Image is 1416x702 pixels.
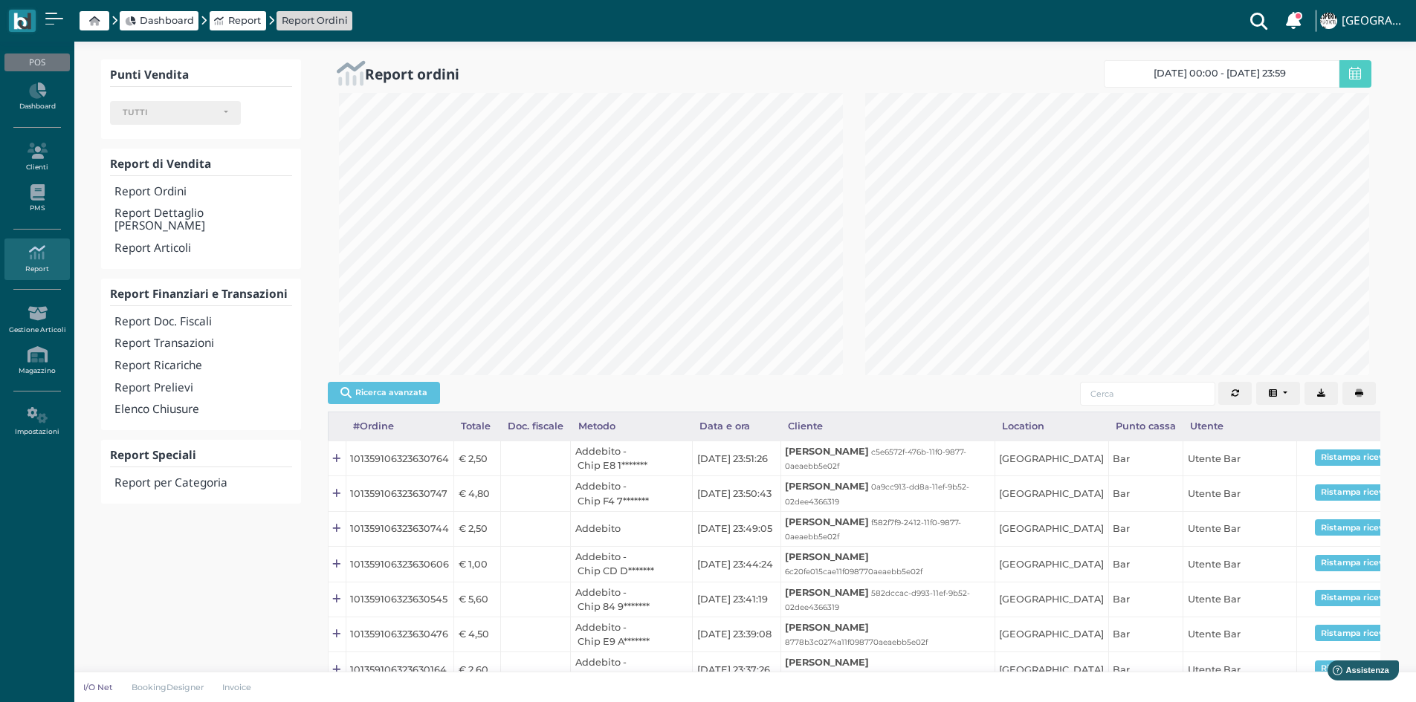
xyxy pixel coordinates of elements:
[114,360,291,372] h4: Report Ricariche
[785,567,922,576] small: 6c20fe015cae11f098770aeaebb5e02f
[785,446,869,457] b: [PERSON_NAME]
[1305,382,1338,406] button: Export
[692,617,780,651] td: [DATE] 23:39:08
[228,13,261,27] span: Report
[995,476,1108,511] td: [GEOGRAPHIC_DATA]
[571,412,693,441] div: Metodo
[110,101,241,125] button: TUTTI
[140,13,194,27] span: Dashboard
[1320,13,1336,29] img: ...
[454,547,501,582] td: € 1,00
[110,447,196,463] b: Report Speciali
[13,13,30,30] img: logo
[1183,476,1297,511] td: Utente Bar
[1183,511,1297,546] td: Utente Bar
[501,412,571,441] div: Doc. fiscale
[4,238,69,279] a: Report
[454,476,501,511] td: € 4,80
[454,441,501,476] td: € 2,50
[1218,382,1252,406] button: Aggiorna
[995,547,1108,582] td: [GEOGRAPHIC_DATA]
[785,587,869,598] b: [PERSON_NAME]
[1183,617,1297,651] td: Utente Bar
[995,652,1108,687] td: [GEOGRAPHIC_DATA]
[4,299,69,340] a: Gestione Articoli
[785,622,869,633] b: [PERSON_NAME]
[785,637,928,647] small: 8778b3c0274a11f098770aeaebb5e02f
[454,582,501,617] td: € 5,60
[995,412,1108,441] div: Location
[282,13,348,27] span: Report Ordini
[44,12,98,23] span: Assistenza
[1080,382,1215,406] input: Cerca
[114,382,291,394] h4: Report Prelievi
[1108,652,1183,687] td: Bar
[214,13,261,27] a: Report
[346,511,453,546] td: 101359106323630744
[454,617,501,651] td: € 4,50
[114,477,291,490] h4: Report per Categoria
[1154,68,1286,79] span: [DATE] 00:00 - [DATE] 23:59
[114,337,291,350] h4: Report Transazioni
[1256,382,1301,406] button: Columns
[4,53,69,71] div: POS
[346,617,453,651] td: 101359106323630476
[1315,449,1403,466] button: Ristampa ricevuta
[114,207,291,233] h4: Report Dettaglio [PERSON_NAME]
[785,588,970,612] small: 582dccac-d993-11ef-9b52-02dee4366319
[995,582,1108,617] td: [GEOGRAPHIC_DATA]
[110,156,211,172] b: Report di Vendita
[454,652,501,687] td: € 2,60
[1108,476,1183,511] td: Bar
[1315,590,1403,606] button: Ristampa ricevuta
[1310,656,1403,689] iframe: Help widget launcher
[4,178,69,219] a: PMS
[346,412,453,441] div: #Ordine
[123,108,216,118] div: TUTTI
[995,441,1108,476] td: [GEOGRAPHIC_DATA]
[4,401,69,442] a: Impostazioni
[4,137,69,178] a: Clienti
[692,582,780,617] td: [DATE] 23:41:19
[346,582,453,617] td: 101359106323630545
[1183,652,1297,687] td: Utente Bar
[785,481,869,492] b: [PERSON_NAME]
[785,551,869,562] b: [PERSON_NAME]
[83,681,113,693] p: I/O Net
[1108,511,1183,546] td: Bar
[114,316,291,328] h4: Report Doc. Fiscali
[1108,547,1183,582] td: Bar
[1108,441,1183,476] td: Bar
[1108,582,1183,617] td: Bar
[785,657,869,668] b: [PERSON_NAME]
[1183,412,1297,441] div: Utente
[346,441,453,476] td: 101359106323630764
[995,617,1108,651] td: [GEOGRAPHIC_DATA]
[571,511,693,546] td: Addebito
[4,340,69,381] a: Magazzino
[213,681,262,693] a: Invoice
[785,518,961,542] small: f582f7f9-2412-11f0-9877-0aeaebb5e02f
[110,67,189,82] b: Punti Vendita
[1183,582,1297,617] td: Utente Bar
[1108,412,1183,441] div: Punto cassa
[1108,617,1183,651] td: Bar
[328,382,440,404] button: Ricerca avanzata
[785,447,966,471] small: c5e6572f-476b-11f0-9877-0aeaebb5e02f
[346,547,453,582] td: 101359106323630606
[1315,484,1403,501] button: Ristampa ricevuta
[692,652,780,687] td: [DATE] 23:37:26
[692,547,780,582] td: [DATE] 23:44:24
[692,476,780,511] td: [DATE] 23:50:43
[454,511,501,546] td: € 2,50
[346,652,453,687] td: 101359106323630164
[114,403,291,416] h4: Elenco Chiusure
[1342,15,1407,27] h4: [GEOGRAPHIC_DATA]
[346,476,453,511] td: 101359106323630747
[454,412,501,441] div: Totale
[780,412,995,441] div: Cliente
[4,77,69,117] a: Dashboard
[122,681,213,693] a: BookingDesigner
[692,511,780,546] td: [DATE] 23:49:05
[1315,519,1403,536] button: Ristampa ricevuta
